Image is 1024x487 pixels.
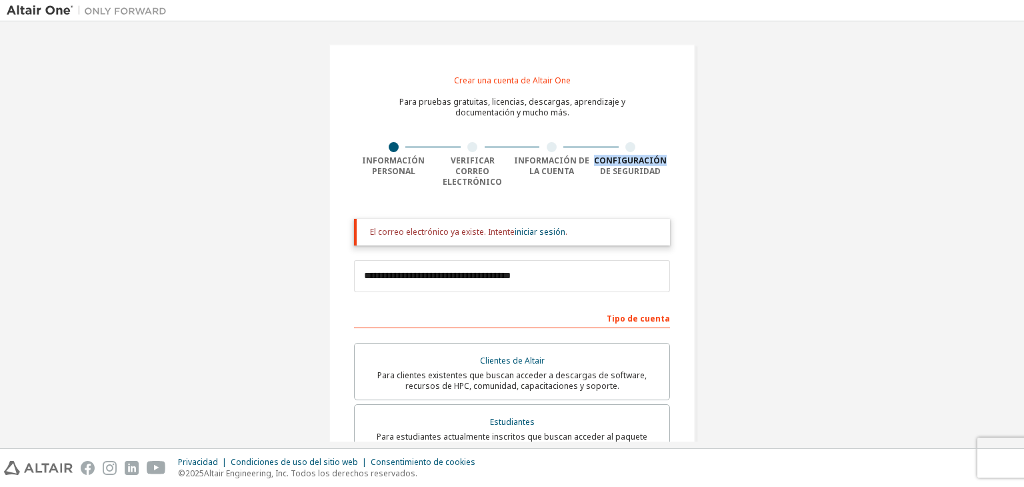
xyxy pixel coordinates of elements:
font: Configuración de seguridad [594,155,667,177]
font: Estudiantes [490,416,535,428]
font: Para estudiantes actualmente inscritos que buscan acceder al paquete gratuito Altair Student Edit... [366,431,658,453]
font: Información personal [362,155,425,177]
font: Consentimiento de cookies [371,456,475,468]
img: instagram.svg [103,461,117,475]
img: linkedin.svg [125,461,139,475]
font: Privacidad [178,456,218,468]
font: Información de la cuenta [514,155,589,177]
font: © [178,468,185,479]
font: Tipo de cuenta [607,313,670,324]
font: Crear una cuenta de Altair One [454,75,571,86]
img: Altair Uno [7,4,173,17]
font: documentación y mucho más. [455,107,569,118]
font: . [565,226,567,237]
img: youtube.svg [147,461,166,475]
font: Altair Engineering, Inc. Todos los derechos reservados. [204,468,417,479]
img: altair_logo.svg [4,461,73,475]
img: facebook.svg [81,461,95,475]
font: Clientes de Altair [480,355,545,366]
a: iniciar sesión [515,226,565,237]
font: Para clientes existentes que buscan acceder a descargas de software, recursos de HPC, comunidad, ... [377,370,647,392]
font: Para pruebas gratuitas, licencias, descargas, aprendizaje y [399,96,625,107]
font: 2025 [185,468,204,479]
font: Condiciones de uso del sitio web [231,456,358,468]
font: El correo electrónico ya existe. Intente [370,226,515,237]
font: Verificar correo electrónico [443,155,502,187]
